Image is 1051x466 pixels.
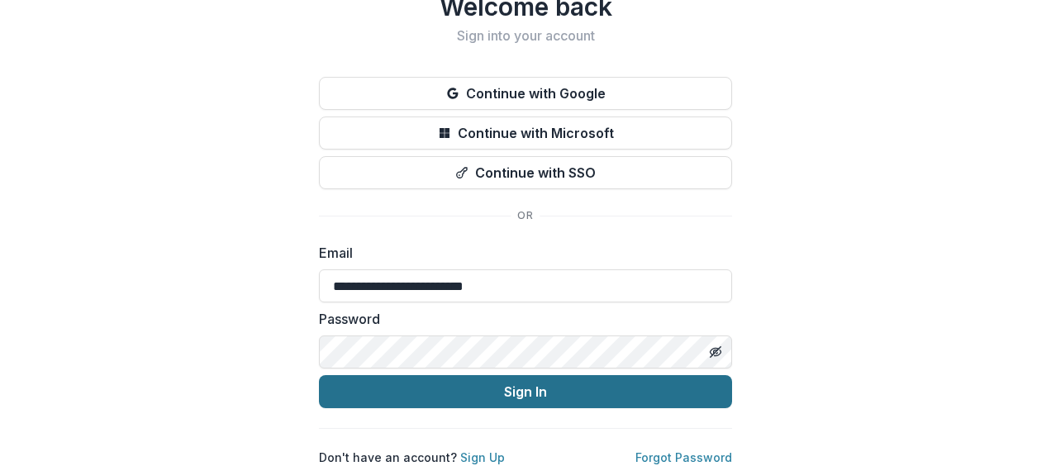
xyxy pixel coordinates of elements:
[319,28,732,44] h2: Sign into your account
[319,375,732,408] button: Sign In
[319,309,722,329] label: Password
[635,450,732,464] a: Forgot Password
[319,449,505,466] p: Don't have an account?
[319,116,732,150] button: Continue with Microsoft
[460,450,505,464] a: Sign Up
[319,156,732,189] button: Continue with SSO
[319,243,722,263] label: Email
[319,77,732,110] button: Continue with Google
[702,339,729,365] button: Toggle password visibility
